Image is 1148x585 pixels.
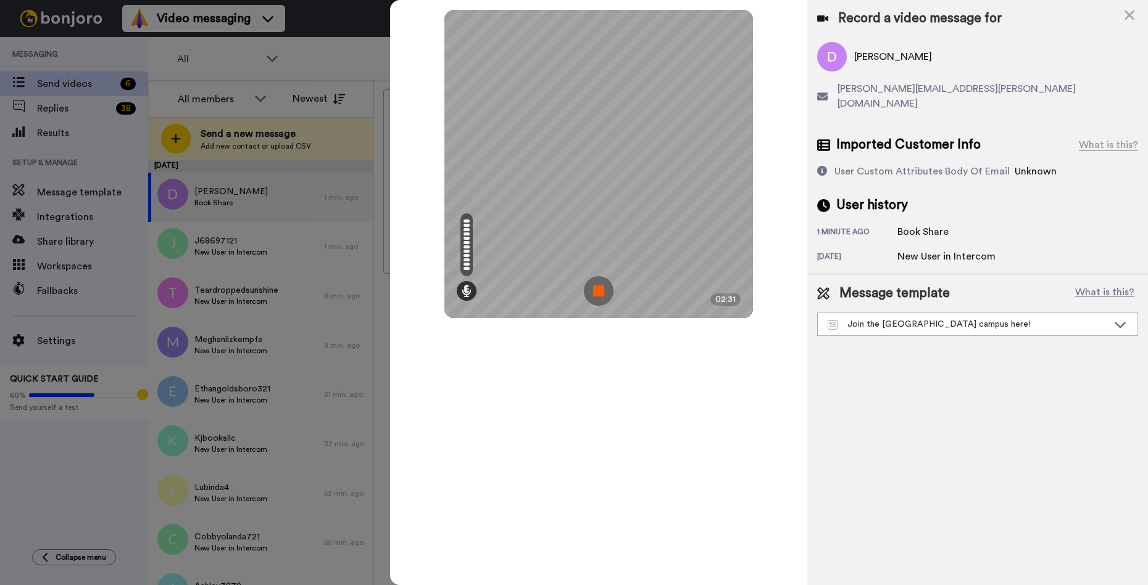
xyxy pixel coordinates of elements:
div: User Custom Attributes Body Of Email [834,164,1010,179]
div: Join the [GEOGRAPHIC_DATA] campus here! [828,318,1108,330]
span: Imported Customer Info [836,136,981,154]
div: 02:31 [710,293,741,306]
div: Book Share [897,224,959,239]
span: [PERSON_NAME][EMAIL_ADDRESS][PERSON_NAME][DOMAIN_NAME] [838,81,1138,111]
span: Message template [839,284,950,303]
div: [DATE] [817,252,897,264]
div: New User in Intercom [897,249,996,264]
div: 1 minute ago [817,227,897,239]
img: ic_record_stop.svg [584,276,614,306]
span: Unknown [1015,166,1057,176]
img: Message-temps.svg [828,320,838,330]
button: What is this? [1071,284,1138,303]
div: What is this? [1079,137,1138,152]
span: User history [836,196,908,215]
